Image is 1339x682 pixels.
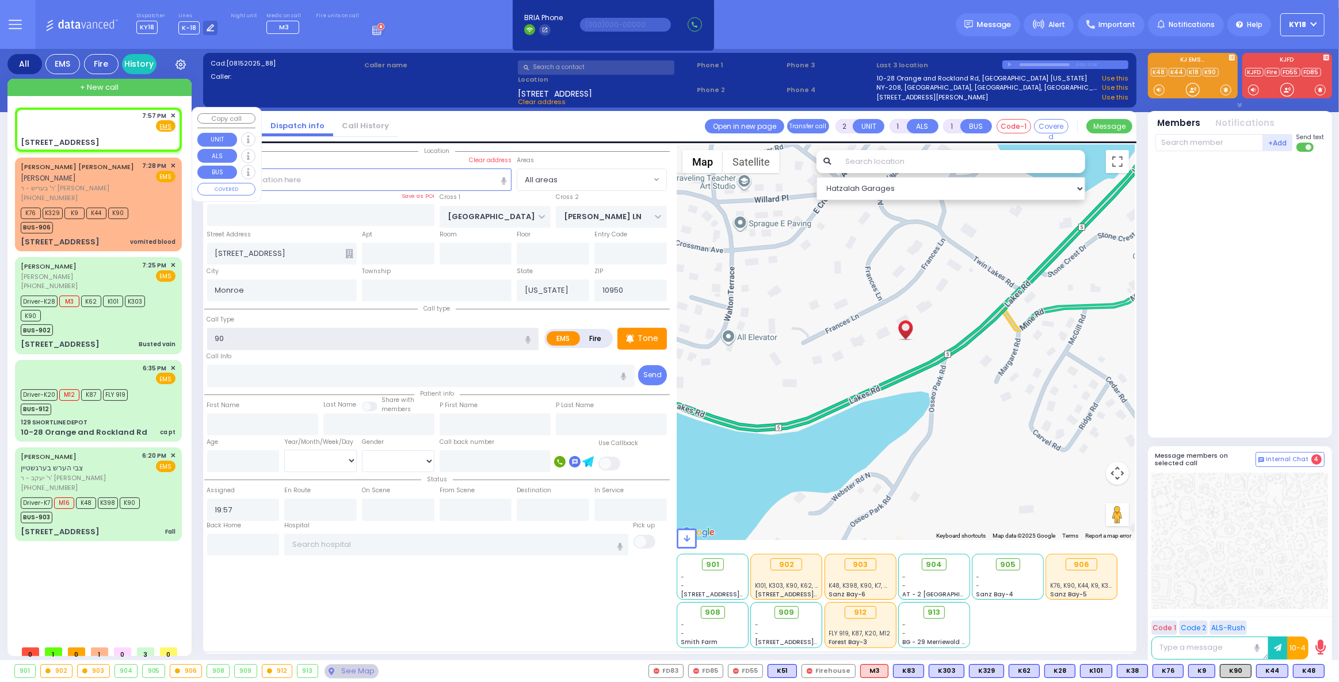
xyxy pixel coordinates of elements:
[76,497,96,509] span: K48
[1287,637,1309,660] button: 10-4
[156,270,176,282] span: EMS
[64,208,85,219] span: K9
[976,590,1014,599] span: Sanz Bay-4
[547,331,580,346] label: EMS
[297,665,318,677] div: 913
[21,208,41,219] span: K76
[7,54,42,74] div: All
[143,162,167,170] span: 7:28 PM
[143,261,167,270] span: 7:25 PM
[807,668,812,674] img: red-radio-icon.svg
[21,452,77,461] a: [PERSON_NAME]
[345,249,353,258] span: Other building occupants
[926,559,942,570] span: 904
[976,573,980,581] span: -
[706,559,719,570] span: 901
[45,647,62,656] span: 1
[21,526,100,538] div: [STREET_ADDRESS]
[21,296,58,307] span: Driver-K28
[902,581,906,590] span: -
[1296,141,1315,153] label: Turn off text
[594,486,624,495] label: In Service
[876,93,988,102] a: [STREET_ADDRESS][PERSON_NAME]
[1256,664,1288,678] div: BLS
[1117,664,1148,678] div: BLS
[681,629,685,638] span: -
[1188,664,1215,678] div: BLS
[1009,664,1040,678] div: K62
[1158,117,1201,130] button: Members
[143,451,167,460] span: 6:20 PM
[556,401,594,410] label: P Last Name
[284,521,310,530] label: Hospital
[178,13,218,20] label: Lines
[1169,20,1215,30] span: Notifications
[697,60,783,70] span: Phone 1
[170,665,202,677] div: 906
[197,166,237,179] button: BUS
[525,174,558,186] span: All areas
[211,72,360,82] label: Caller:
[98,497,118,509] span: K398
[1290,20,1307,30] span: KY18
[21,183,139,193] span: ר' בעריש - ר' [PERSON_NAME]
[517,156,534,165] label: Areas
[755,620,758,629] span: -
[1102,83,1128,93] a: Use this
[382,396,414,404] small: Share with
[440,401,478,410] label: P First Name
[723,150,780,173] button: Show satellite imagery
[81,296,101,307] span: K62
[969,664,1004,678] div: K329
[21,418,87,427] div: 129 SHORTLINE DEPOT
[1044,664,1075,678] div: BLS
[1311,454,1322,465] span: 4
[21,310,41,321] span: K90
[1102,93,1128,102] a: Use this
[1258,457,1264,463] img: comment-alt.png
[21,193,78,202] span: [PHONE_NUMBER]
[86,208,106,219] span: K44
[681,590,790,599] span: [STREET_ADDRESS][PERSON_NAME]
[787,60,872,70] span: Phone 3
[1148,57,1238,65] label: KJ EMS...
[160,428,176,436] div: ca pt
[207,267,219,276] label: City
[21,497,52,509] span: Driver-K7
[21,324,53,336] span: BUS-902
[648,664,684,678] div: FD83
[382,405,411,413] span: members
[681,638,718,646] span: Smith Farm
[638,365,667,385] button: Send
[579,331,612,346] label: Fire
[91,647,108,656] span: 1
[681,573,685,581] span: -
[15,665,35,677] div: 901
[103,296,123,307] span: K101
[45,54,80,74] div: EMS
[853,119,884,133] button: UNIT
[418,304,456,313] span: Call type
[21,222,53,233] span: BUS-906
[755,638,864,646] span: [STREET_ADDRESS][PERSON_NAME]
[1263,134,1293,151] button: +Add
[787,85,872,95] span: Phone 4
[81,389,101,401] span: K87
[364,60,514,70] label: Caller name
[1293,664,1325,678] div: K48
[156,171,176,182] span: EMS
[125,296,145,307] span: K303
[598,439,638,448] label: Use Callback
[316,13,359,20] label: Fire units on call
[333,120,398,131] a: Call History
[518,60,674,75] input: Search a contact
[22,647,39,656] span: 0
[165,527,176,536] div: Fall
[829,629,890,638] span: FLY 919, K87, K20, M12
[1106,462,1129,485] button: Map camera controls
[845,606,876,619] div: 912
[362,438,384,447] label: Gender
[517,169,650,190] span: All areas
[59,389,79,401] span: M12
[929,664,964,678] div: BLS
